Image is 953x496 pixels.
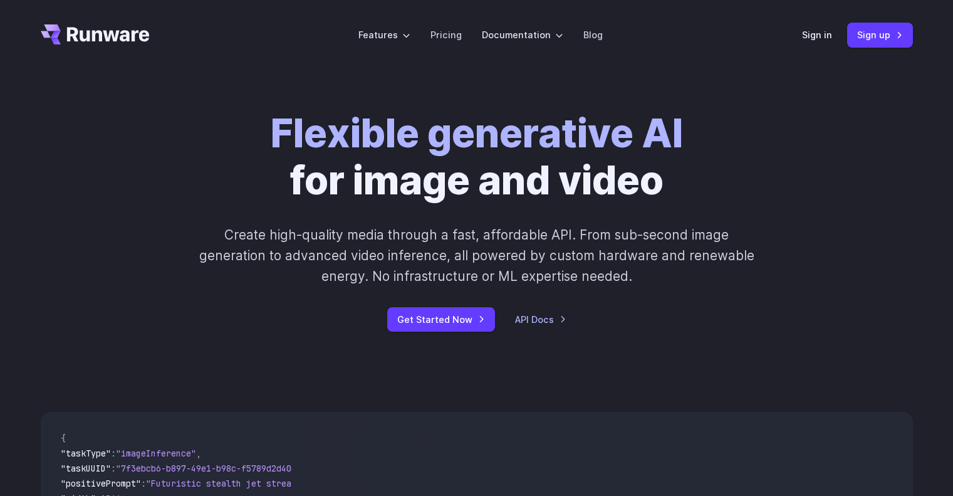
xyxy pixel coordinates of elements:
span: "imageInference" [116,448,196,459]
span: : [111,448,116,459]
span: "7f3ebcb6-b897-49e1-b98c-f5789d2d40d7" [116,463,306,474]
span: , [196,448,201,459]
h1: for image and video [271,110,683,204]
span: : [141,478,146,489]
span: : [111,463,116,474]
span: "Futuristic stealth jet streaking through a neon-lit cityscape with glowing purple exhaust" [146,478,602,489]
a: API Docs [515,312,566,327]
span: "positivePrompt" [61,478,141,489]
span: "taskType" [61,448,111,459]
strong: Flexible generative AI [271,110,683,157]
span: { [61,433,66,444]
p: Create high-quality media through a fast, affordable API. From sub-second image generation to adv... [197,224,756,287]
a: Pricing [430,28,462,42]
a: Go to / [41,24,150,45]
label: Documentation [482,28,563,42]
a: Sign in [802,28,832,42]
span: "taskUUID" [61,463,111,474]
a: Blog [583,28,603,42]
a: Sign up [847,23,913,47]
a: Get Started Now [387,307,495,332]
label: Features [358,28,410,42]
